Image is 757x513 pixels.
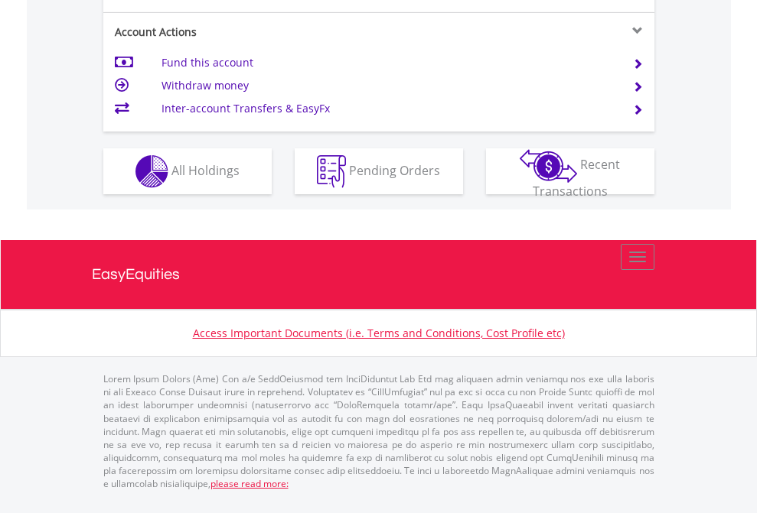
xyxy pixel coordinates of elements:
[486,148,654,194] button: Recent Transactions
[135,155,168,188] img: holdings-wht.png
[171,161,240,178] span: All Holdings
[193,326,565,340] a: Access Important Documents (i.e. Terms and Conditions, Cost Profile etc)
[317,155,346,188] img: pending_instructions-wht.png
[103,148,272,194] button: All Holdings
[103,372,654,490] p: Lorem Ipsum Dolors (Ame) Con a/e SeddOeiusmod tem InciDiduntut Lab Etd mag aliquaen admin veniamq...
[103,24,379,40] div: Account Actions
[162,97,614,120] td: Inter-account Transfers & EasyFx
[349,161,440,178] span: Pending Orders
[295,148,463,194] button: Pending Orders
[162,74,614,97] td: Withdraw money
[520,149,577,183] img: transactions-zar-wht.png
[162,51,614,74] td: Fund this account
[92,240,666,309] a: EasyEquities
[210,477,289,490] a: please read more:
